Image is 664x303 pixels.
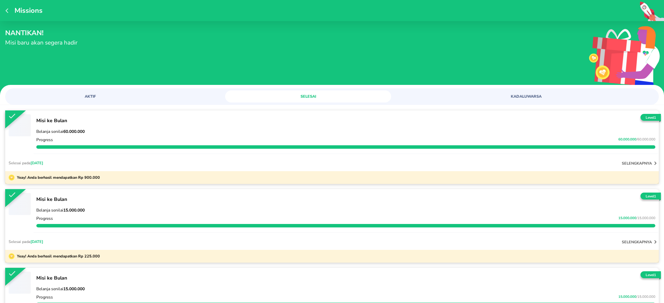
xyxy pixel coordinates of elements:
[639,194,662,199] p: Level 1
[5,38,327,47] p: Misi baru akan segera hadir
[11,94,169,99] span: AKTIF
[5,28,327,38] p: Nantikan!
[636,137,655,142] span: / 60.000.000
[36,216,53,221] p: Progress
[36,286,85,292] span: Belanja senilai
[618,216,636,221] span: 15.000.000
[5,88,659,102] div: loyalty mission tabs
[447,94,605,99] span: KADALUWARSA
[225,90,439,102] a: SELESAI
[622,160,659,167] button: selengkapnya
[636,216,655,221] span: / 15.000.000
[639,115,662,120] p: Level 1
[36,196,655,203] p: Misi ke Bulan
[15,175,100,180] p: Yeay! Anda berhasil mendapatkan Rp 900.000
[622,238,659,245] button: selengkapnya
[9,271,31,293] button: ‌
[229,94,387,99] span: SELESAI
[36,207,85,213] span: Belanja senilai
[618,294,636,299] span: 15.000.000
[30,160,43,166] span: [DATE]
[443,90,657,102] a: KADALUWARSA
[11,6,43,15] p: Missions
[63,286,85,292] strong: 15.000.000
[36,137,53,143] p: Progress
[63,129,85,134] strong: 60.000.000
[9,160,43,166] p: Selesai pada
[622,240,652,245] p: selengkapnya
[9,114,31,136] button: ‌
[30,239,43,244] span: [DATE]
[618,137,636,142] span: 60.000.000
[9,239,43,244] p: Selesai pada
[7,90,221,102] a: AKTIF
[36,129,85,134] span: Belanja senilai
[9,193,31,215] button: ‌
[63,207,85,213] strong: 15.000.000
[15,253,100,259] p: Yeay! Anda berhasil mendapatkan Rp 225.000
[622,161,652,166] p: selengkapnya
[36,117,655,124] p: Misi ke Bulan
[36,275,655,281] p: Misi ke Bulan
[639,273,662,278] p: Level 1
[36,294,53,300] p: Progress
[636,294,655,299] span: / 15.000.000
